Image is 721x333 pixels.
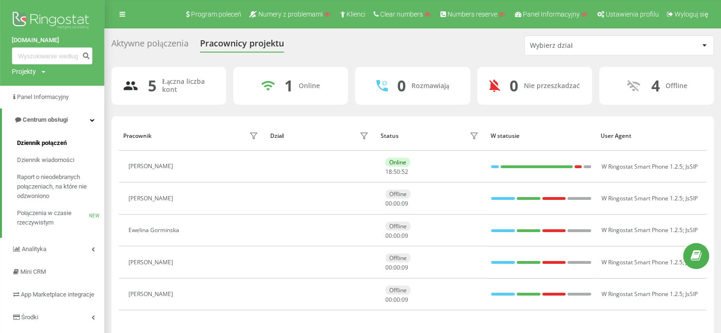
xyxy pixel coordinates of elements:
[12,36,92,45] a: [DOMAIN_NAME]
[17,93,69,100] span: Panel Informacyjny
[685,226,698,234] span: JsSIP
[385,263,392,271] span: 00
[380,10,423,18] span: Clear numbers
[665,82,687,90] div: Offline
[2,108,104,131] a: Centrum obsługi
[385,200,408,207] div: : :
[675,10,708,18] span: Wyloguj się
[402,199,408,207] span: 09
[602,258,683,266] span: W Ringostat Smart Phone 1.2.5
[17,152,104,169] a: Dziennik wiadomości
[162,78,215,94] div: Łączna liczba kont
[23,116,68,123] span: Centrum obsługi
[402,263,408,271] span: 09
[385,264,408,271] div: : :
[20,268,46,275] span: Mini CRM
[111,38,189,53] div: Aktywne połączenia
[128,163,175,170] div: [PERSON_NAME]
[12,9,92,33] img: Ringostat logo
[491,133,592,139] div: W statusie
[385,296,392,304] span: 00
[385,286,411,295] div: Offline
[523,10,580,18] span: Panel Informacyjny
[447,10,497,18] span: Numbers reserve
[510,77,518,95] div: 0
[385,297,408,303] div: : :
[393,232,400,240] span: 00
[385,222,411,231] div: Offline
[385,168,392,176] span: 18
[385,158,410,167] div: Online
[530,42,643,50] div: Wybierz dział
[685,290,698,298] span: JsSIP
[385,233,408,239] div: : :
[299,82,320,90] div: Online
[393,168,400,176] span: 50
[22,245,46,252] span: Analityka
[402,232,408,240] span: 09
[128,195,175,202] div: [PERSON_NAME]
[17,172,100,201] span: Raport o nieodebranych połączeniach, na które nie odzwoniono
[17,205,104,231] a: Połączenia w czasie rzeczywistymNEW
[602,162,683,171] span: W Ringostat Smart Phone 1.2.5
[411,82,449,90] div: Rozmawiają
[606,10,659,18] span: Ustawienia profilu
[602,226,683,234] span: W Ringostat Smart Phone 1.2.5
[128,227,182,234] div: Ewelina Gorminska
[601,133,702,139] div: User Agent
[17,138,67,148] span: Dziennik połączeń
[123,133,152,139] div: Pracownik
[385,189,411,198] div: Offline
[602,194,683,202] span: W Ringostat Smart Phone 1.2.5
[128,291,175,297] div: [PERSON_NAME]
[284,77,293,95] div: 1
[200,38,284,53] div: Pracownicy projektu
[12,47,92,64] input: Wyszukiwanie według numeru
[397,77,406,95] div: 0
[148,77,156,95] div: 5
[402,296,408,304] span: 09
[17,208,89,227] span: Połączenia w czasie rzeczywistym
[270,133,283,139] div: Dział
[402,168,408,176] span: 52
[602,290,683,298] span: W Ringostat Smart Phone 1.2.5
[393,296,400,304] span: 00
[524,82,580,90] div: Nie przeszkadzać
[17,169,104,205] a: Raport o nieodebranych połączeniach, na które nie odzwoniono
[393,263,400,271] span: 00
[12,67,36,76] div: Projekty
[258,10,323,18] span: Numery z problemami
[380,133,398,139] div: Status
[191,10,241,18] span: Program poleceń
[17,135,104,152] a: Dziennik połączeń
[393,199,400,207] span: 00
[685,194,698,202] span: JsSIP
[651,77,659,95] div: 4
[17,155,74,165] span: Dziennik wiadomości
[385,232,392,240] span: 00
[347,10,365,18] span: Klienci
[21,314,38,321] span: Środki
[385,169,408,175] div: : :
[385,253,411,262] div: Offline
[21,291,94,298] span: App Marketplace integracje
[128,259,175,266] div: [PERSON_NAME]
[385,199,392,207] span: 00
[685,162,698,171] span: JsSIP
